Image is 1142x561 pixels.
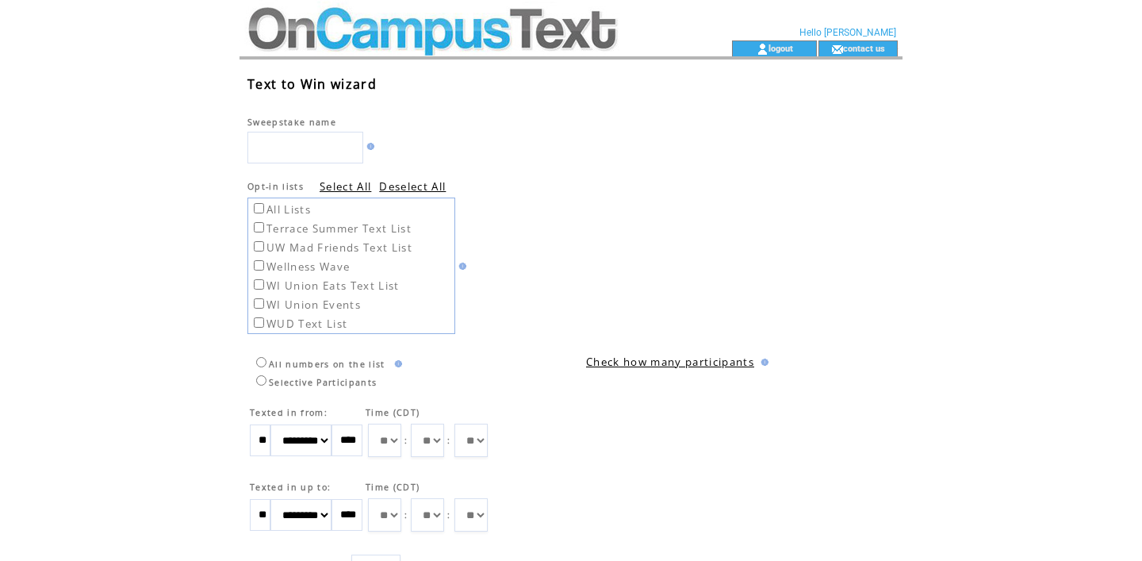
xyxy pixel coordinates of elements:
span: Time (CDT) [366,482,420,493]
span: : [404,435,408,446]
input: All numbers on the list [256,357,266,367]
span: : [404,509,408,521]
label: WI Union Events [251,298,361,312]
label: WI Union Eats Text List [251,279,400,293]
span: : [447,435,450,446]
input: WI Union Eats Text List [254,279,264,290]
img: contact_us_icon.gif [831,43,843,56]
span: Opt-in lists [247,181,304,192]
img: help.gif [455,263,466,270]
label: Wellness Wave [251,259,350,274]
span: Texted in up to: [250,482,331,493]
span: Hello [PERSON_NAME] [799,27,896,38]
input: Terrace Summer Text List [254,222,264,232]
input: All Lists [254,203,264,213]
img: help.gif [391,360,402,367]
a: contact us [843,43,885,53]
a: Check how many participants [586,355,754,369]
a: Select All [320,179,371,194]
input: UW Mad Friends Text List [254,241,264,252]
a: Deselect All [379,179,446,194]
span: Text to Win wizard [247,75,377,93]
input: WUD Text List [254,317,264,328]
input: Wellness Wave [254,260,264,271]
label: UW Mad Friends Text List [251,240,412,255]
label: All numbers on the list [252,359,385,370]
input: WI Union Events [254,298,264,309]
label: Selective Participants [252,377,377,388]
img: account_icon.gif [757,43,768,56]
span: Sweepstake name [247,117,336,128]
input: Selective Participants [256,375,266,386]
span: : [447,509,450,521]
img: help.gif [363,143,374,150]
span: Texted in from: [250,407,328,418]
label: Terrace Summer Text List [251,221,412,236]
label: WUD Text List [251,317,347,331]
span: Time (CDT) [366,407,420,418]
a: logout [768,43,793,53]
label: All Lists [251,202,311,217]
img: help.gif [757,359,768,366]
